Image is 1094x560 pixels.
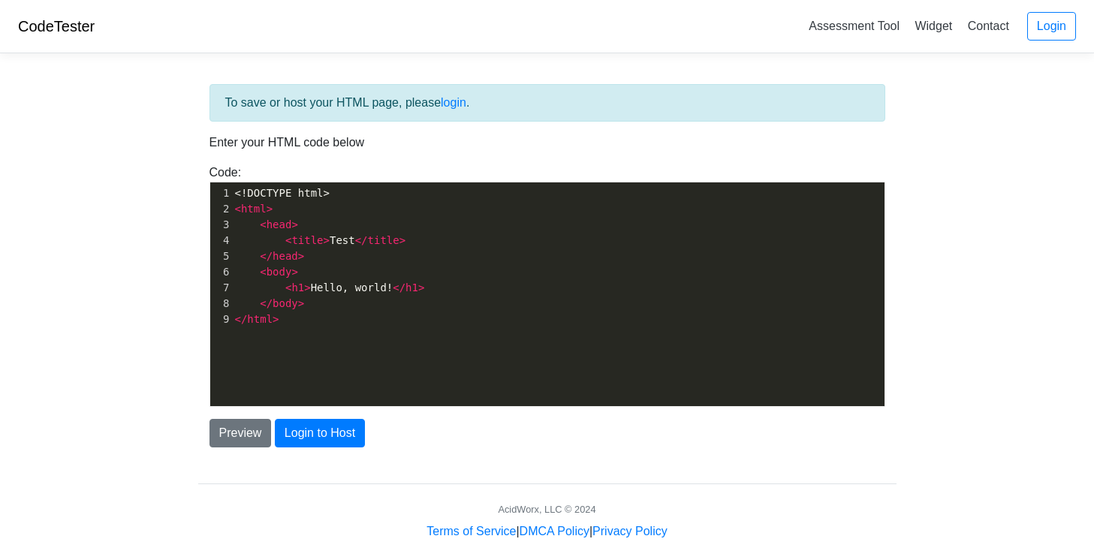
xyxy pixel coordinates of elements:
[235,187,330,199] span: <!DOCTYPE html>
[210,201,232,217] div: 2
[260,218,266,230] span: <
[210,296,232,312] div: 8
[441,96,466,109] a: login
[426,522,667,540] div: | |
[291,234,323,246] span: title
[235,234,406,246] span: Test
[235,282,425,294] span: Hello, world!
[210,248,232,264] div: 5
[273,250,298,262] span: head
[426,525,516,537] a: Terms of Service
[285,282,291,294] span: <
[267,203,273,215] span: >
[210,217,232,233] div: 3
[285,234,291,246] span: <
[962,14,1015,38] a: Contact
[260,250,273,262] span: </
[275,419,365,447] button: Login to Host
[291,218,297,230] span: >
[520,525,589,537] a: DMCA Policy
[18,18,95,35] a: CodeTester
[210,264,232,280] div: 6
[209,134,885,152] p: Enter your HTML code below
[355,234,368,246] span: </
[235,313,248,325] span: </
[298,250,304,262] span: >
[399,234,405,246] span: >
[247,313,273,325] span: html
[241,203,267,215] span: html
[209,419,272,447] button: Preview
[1027,12,1076,41] a: Login
[909,14,958,38] a: Widget
[498,502,595,516] div: AcidWorx, LLC © 2024
[393,282,405,294] span: </
[291,282,304,294] span: h1
[405,282,418,294] span: h1
[291,266,297,278] span: >
[803,14,906,38] a: Assessment Tool
[210,312,232,327] div: 9
[209,84,885,122] div: To save or host your HTML page, please .
[210,233,232,248] div: 4
[267,266,292,278] span: body
[298,297,304,309] span: >
[304,282,310,294] span: >
[267,218,292,230] span: head
[260,266,266,278] span: <
[368,234,399,246] span: title
[260,297,273,309] span: </
[592,525,668,537] a: Privacy Policy
[418,282,424,294] span: >
[210,280,232,296] div: 7
[210,185,232,201] div: 1
[273,313,279,325] span: >
[198,164,897,407] div: Code:
[273,297,298,309] span: body
[324,234,330,246] span: >
[235,203,241,215] span: <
